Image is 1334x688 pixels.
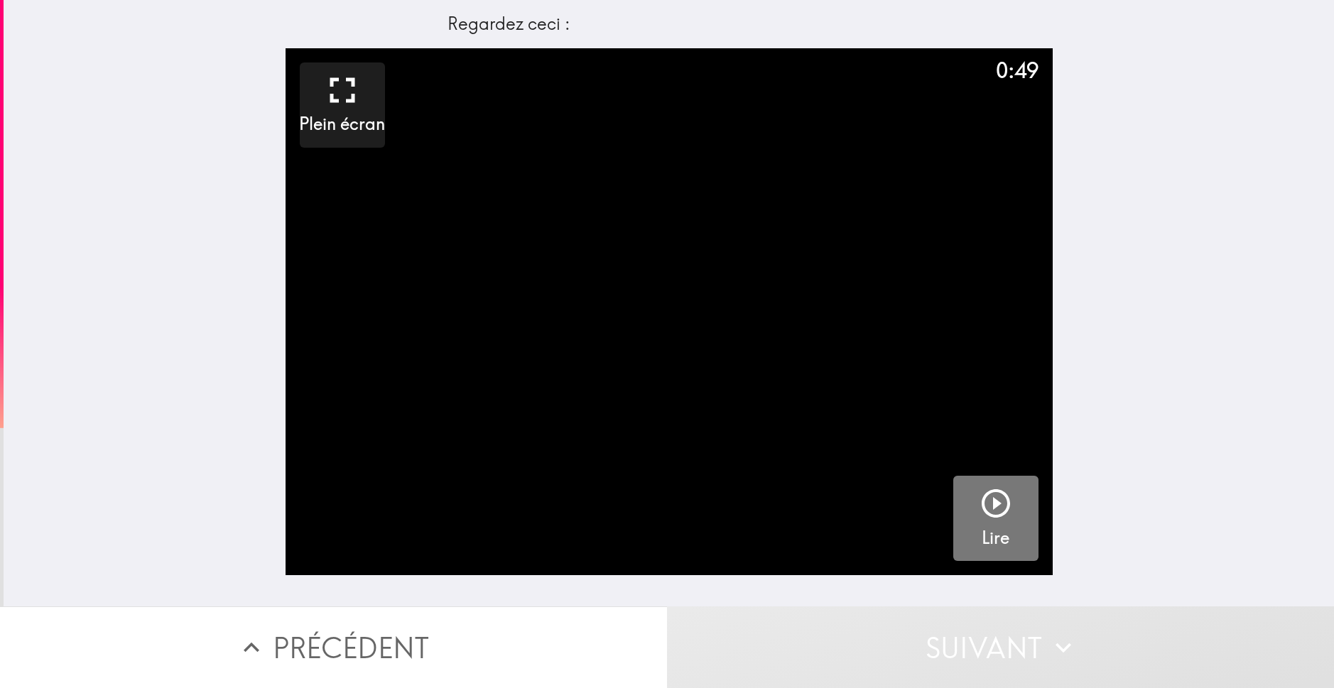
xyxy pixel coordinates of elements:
button: Lire [953,476,1039,561]
h5: Lire [982,526,1009,550]
div: 0:49 [996,55,1039,85]
div: Regardez ceci : [448,12,891,36]
h5: Plein écran [299,112,385,136]
button: Suivant [667,606,1334,688]
button: Plein écran [300,62,385,148]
